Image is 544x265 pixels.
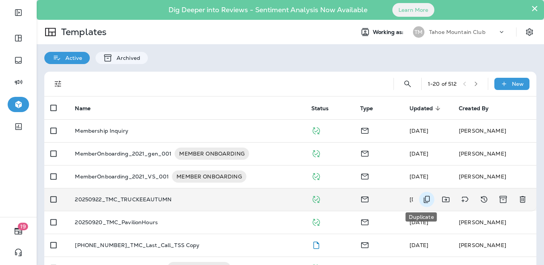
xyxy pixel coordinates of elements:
td: [PERSON_NAME] [453,165,536,188]
button: Close [531,2,538,14]
td: [PERSON_NAME] [453,234,536,257]
span: Email [360,149,369,156]
span: Published [311,149,321,156]
span: Type [360,105,373,112]
div: MEMBER ONBOARDING [172,170,246,183]
p: 20250920_TMC_PavilionHours [75,219,158,225]
span: [DATE] [410,127,428,134]
span: Status [311,105,329,112]
span: Name [75,105,100,112]
button: Search Templates [400,76,415,92]
div: MEMBER ONBOARDING [175,148,249,160]
span: Name [75,105,91,112]
div: 1 - 20 of 512 [428,81,457,87]
button: Filters [50,76,66,92]
div: TM [413,26,424,38]
button: Delete [515,192,530,207]
p: Templates [58,26,107,38]
p: Active [62,55,82,61]
p: [PHONE_NUMBER]_TMC_Last_Call_TSS Copy [75,242,199,248]
button: Duplicate [419,192,434,207]
span: 19 [18,223,28,230]
span: Johanna Bell [410,196,428,203]
p: MemberOnboarding_2021_VS_001 [75,170,169,183]
td: [PERSON_NAME] [453,142,536,165]
span: Colin Lygren [410,173,428,180]
p: Tahoe Mountain Club [429,29,486,35]
p: Archived [113,55,140,61]
span: Updated [410,105,443,112]
span: Email [360,241,369,248]
td: [PERSON_NAME] [453,119,536,142]
span: Email [360,218,369,225]
p: Dig Deeper into Reviews - Sentiment Analysis Now Available [146,9,390,11]
span: Colin Lygren [410,219,428,226]
button: Move to folder [438,192,453,207]
span: Created By [459,105,489,112]
button: Archive [495,192,511,207]
span: Published [311,218,321,225]
span: Published [311,195,321,202]
span: MEMBER ONBOARDING [172,173,246,180]
span: Working as: [373,29,405,35]
span: Email [360,127,369,133]
p: Membership Inquiry [75,128,128,134]
td: [PERSON_NAME] [453,211,536,234]
span: Colin Lygren [410,150,428,157]
button: Settings [523,25,536,39]
span: Draft [311,241,321,248]
button: 19 [8,223,29,239]
span: Created By [459,105,499,112]
span: Updated [410,105,433,112]
p: MemberOnboarding_2021_gen_001 [75,148,172,160]
p: 20250922_TMC_TRUCKEEAUTUMN [75,196,172,202]
span: Email [360,172,369,179]
button: Learn More [392,3,434,17]
span: Type [360,105,383,112]
span: Email [360,195,369,202]
span: Status [311,105,339,112]
span: Johanna Bell [410,242,428,249]
span: Published [311,127,321,133]
button: View Changelog [476,192,492,207]
div: Duplicate [406,212,437,222]
span: Published [311,172,321,179]
button: Add tags [457,192,473,207]
p: New [512,81,524,87]
button: Expand Sidebar [8,5,29,20]
span: MEMBER ONBOARDING [175,150,249,157]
